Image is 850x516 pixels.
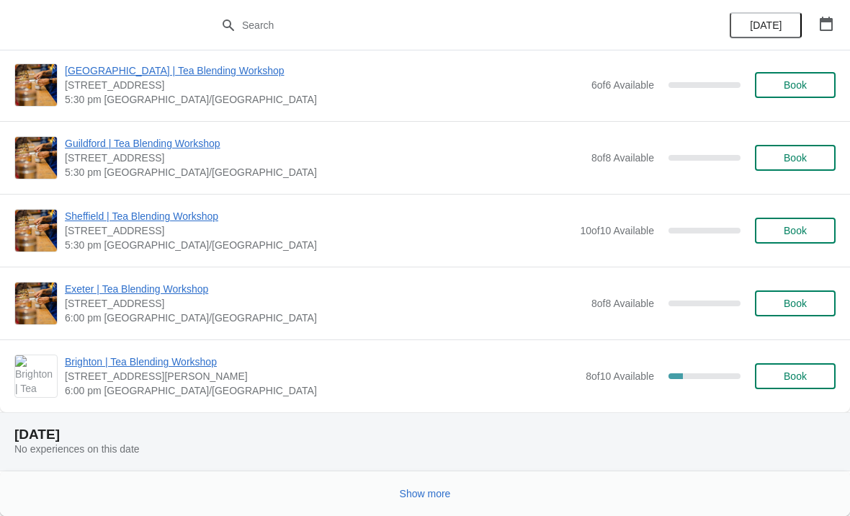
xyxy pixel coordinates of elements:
[591,298,654,309] span: 8 of 8 Available
[400,488,451,499] span: Show more
[65,209,573,223] span: Sheffield | Tea Blending Workshop
[784,225,807,236] span: Book
[394,481,457,507] button: Show more
[586,370,654,382] span: 8 of 10 Available
[65,63,584,78] span: [GEOGRAPHIC_DATA] | Tea Blending Workshop
[15,355,57,397] img: Brighton | Tea Blending Workshop | 41 Gardner Street, Brighton BN1 1UN | 6:00 pm Europe/London
[65,92,584,107] span: 5:30 pm [GEOGRAPHIC_DATA]/[GEOGRAPHIC_DATA]
[65,136,584,151] span: Guildford | Tea Blending Workshop
[65,311,584,325] span: 6:00 pm [GEOGRAPHIC_DATA]/[GEOGRAPHIC_DATA]
[784,152,807,164] span: Book
[65,369,578,383] span: [STREET_ADDRESS][PERSON_NAME]
[784,298,807,309] span: Book
[755,290,836,316] button: Book
[14,443,140,455] span: No experiences on this date
[65,282,584,296] span: Exeter | Tea Blending Workshop
[15,137,57,179] img: Guildford | Tea Blending Workshop | 5 Market Street, Guildford, GU1 4LB | 5:30 pm Europe/London
[15,210,57,252] img: Sheffield | Tea Blending Workshop | 76 - 78 Pinstone Street, Sheffield, S1 2HP | 5:30 pm Europe/L...
[65,151,584,165] span: [STREET_ADDRESS]
[15,283,57,324] img: Exeter | Tea Blending Workshop | 46 High Street, Exeter, EX4 3DJ | 6:00 pm Europe/London
[784,79,807,91] span: Book
[755,218,836,244] button: Book
[755,145,836,171] button: Book
[750,19,782,31] span: [DATE]
[65,296,584,311] span: [STREET_ADDRESS]
[755,363,836,389] button: Book
[580,225,654,236] span: 10 of 10 Available
[784,370,807,382] span: Book
[65,355,578,369] span: Brighton | Tea Blending Workshop
[65,78,584,92] span: [STREET_ADDRESS]
[15,64,57,106] img: London Covent Garden | Tea Blending Workshop | 11 Monmouth St, London, WC2H 9DA | 5:30 pm Europe/...
[65,383,578,398] span: 6:00 pm [GEOGRAPHIC_DATA]/[GEOGRAPHIC_DATA]
[65,223,573,238] span: [STREET_ADDRESS]
[730,12,802,38] button: [DATE]
[65,238,573,252] span: 5:30 pm [GEOGRAPHIC_DATA]/[GEOGRAPHIC_DATA]
[241,12,637,38] input: Search
[14,427,836,442] h2: [DATE]
[755,72,836,98] button: Book
[591,152,654,164] span: 8 of 8 Available
[65,165,584,179] span: 5:30 pm [GEOGRAPHIC_DATA]/[GEOGRAPHIC_DATA]
[591,79,654,91] span: 6 of 6 Available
